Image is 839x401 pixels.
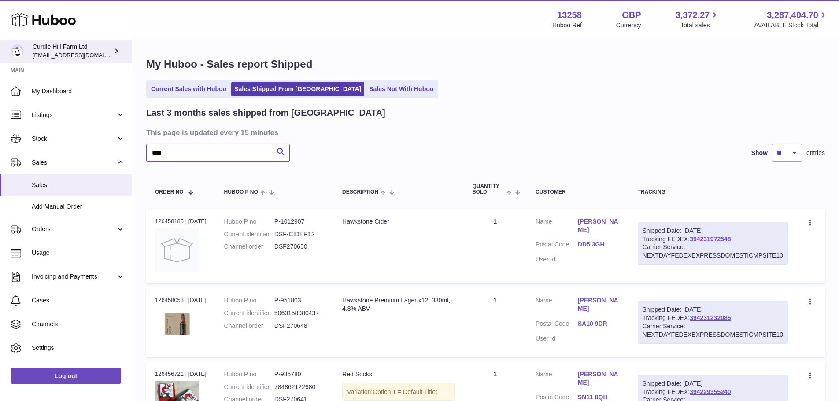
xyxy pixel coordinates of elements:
[557,9,582,21] strong: 13258
[32,296,125,305] span: Cases
[536,370,578,389] dt: Name
[155,189,184,195] span: Order No
[274,370,325,379] dd: P-935780
[32,181,125,189] span: Sales
[643,379,783,388] div: Shipped Date: [DATE]
[536,255,578,264] dt: User Id
[643,322,783,339] div: Carrier Service: NEXTDAYFEDEXEXPRESSDOMESTICMPSITE10
[274,383,325,391] dd: 784862122680
[155,296,207,304] div: 126458053 | [DATE]
[616,21,641,29] div: Currency
[155,307,199,340] img: 132581708521438.jpg
[622,9,641,21] strong: GBP
[33,43,112,59] div: Curdle Hill Farm Ltd
[366,82,436,96] a: Sales Not With Huboo
[536,217,578,236] dt: Name
[274,309,325,317] dd: 5060158980437
[146,128,823,137] h3: This page is updated every 15 minutes
[638,301,788,344] div: Tracking FEDEX:
[536,335,578,343] dt: User Id
[342,370,455,379] div: Red Socks
[32,202,125,211] span: Add Manual Order
[224,243,274,251] dt: Channel order
[578,370,620,387] a: [PERSON_NAME]
[224,217,274,226] dt: Huboo P no
[274,230,325,239] dd: DSF-CIDER12
[11,368,121,384] a: Log out
[224,189,258,195] span: Huboo P no
[342,217,455,226] div: Hawkstone Cider
[578,240,620,249] a: DD5 3GH
[148,82,229,96] a: Current Sales with Huboo
[224,322,274,330] dt: Channel order
[676,9,710,21] span: 3,372.27
[32,87,125,96] span: My Dashboard
[578,217,620,234] a: [PERSON_NAME]
[146,107,385,119] h2: Last 3 months sales shipped from [GEOGRAPHIC_DATA]
[342,383,455,401] div: Variation:
[32,158,116,167] span: Sales
[224,296,274,305] dt: Huboo P no
[224,230,274,239] dt: Current identifier
[32,249,125,257] span: Usage
[552,21,582,29] div: Huboo Ref
[11,44,24,58] img: internalAdmin-13258@internal.huboo.com
[643,243,783,260] div: Carrier Service: NEXTDAYFEDEXEXPRESSDOMESTICMPSITE10
[274,322,325,330] dd: DSF270648
[680,21,720,29] span: Total sales
[754,21,828,29] span: AVAILABLE Stock Total
[690,388,731,395] a: 394229355240
[472,184,504,195] span: Quantity Sold
[536,320,578,330] dt: Postal Code
[32,111,116,119] span: Listings
[274,217,325,226] dd: P-1012907
[690,314,731,321] a: 394231232085
[751,149,768,157] label: Show
[578,296,620,313] a: [PERSON_NAME]
[231,82,364,96] a: Sales Shipped From [GEOGRAPHIC_DATA]
[536,240,578,251] dt: Postal Code
[754,9,828,29] a: 3,287,404.70 AVAILABLE Stock Total
[224,383,274,391] dt: Current identifier
[224,309,274,317] dt: Current identifier
[32,320,125,328] span: Channels
[536,189,620,195] div: Customer
[33,52,129,59] span: [EMAIL_ADDRESS][DOMAIN_NAME]
[767,9,818,21] span: 3,287,404.70
[806,149,825,157] span: entries
[146,57,825,71] h1: My Huboo - Sales report Shipped
[638,189,788,195] div: Tracking
[373,388,437,395] span: Option 1 = Default Title;
[155,370,207,378] div: 126456721 | [DATE]
[643,305,783,314] div: Shipped Date: [DATE]
[676,9,720,29] a: 3,372.27 Total sales
[342,296,455,313] div: Hawkstone Premium Lager x12, 330ml, 4.8% ABV
[643,227,783,235] div: Shipped Date: [DATE]
[638,222,788,265] div: Tracking FEDEX:
[32,225,116,233] span: Orders
[342,189,378,195] span: Description
[155,228,199,272] img: no-photo.jpg
[463,287,527,357] td: 1
[274,243,325,251] dd: DSF270650
[32,272,116,281] span: Invoicing and Payments
[690,235,731,243] a: 394231972548
[32,344,125,352] span: Settings
[155,217,207,225] div: 126458185 | [DATE]
[536,296,578,315] dt: Name
[463,209,527,283] td: 1
[224,370,274,379] dt: Huboo P no
[32,135,116,143] span: Stock
[578,320,620,328] a: SA10 9DR
[274,296,325,305] dd: P-951803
